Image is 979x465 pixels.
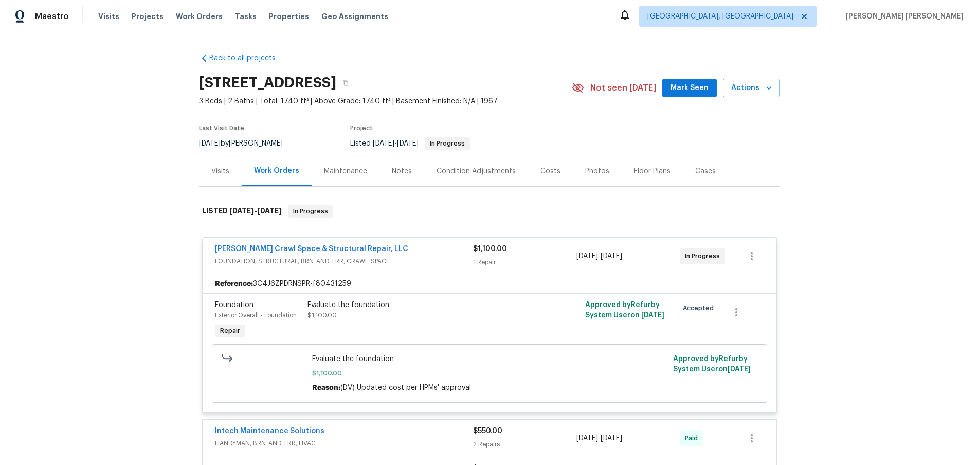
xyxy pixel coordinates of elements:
[685,433,702,443] span: Paid
[350,140,470,147] span: Listed
[215,245,408,253] a: [PERSON_NAME] Crawl Space & Structural Repair, LLC
[321,11,388,22] span: Geo Assignments
[373,140,419,147] span: -
[176,11,223,22] span: Work Orders
[641,312,664,319] span: [DATE]
[312,384,340,391] span: Reason:
[199,53,298,63] a: Back to all projects
[437,166,516,176] div: Condition Adjustments
[585,166,609,176] div: Photos
[216,326,244,336] span: Repair
[203,275,776,293] div: 3C4J6ZPDRNSPR-f80431259
[576,435,598,442] span: [DATE]
[215,312,297,318] span: Exterior Overall - Foundation
[473,257,576,267] div: 1 Repair
[312,354,667,364] span: Evaluate the foundation
[254,166,299,176] div: Work Orders
[215,279,253,289] b: Reference:
[199,195,780,228] div: LISTED [DATE]-[DATE]In Progress
[731,82,772,95] span: Actions
[842,11,964,22] span: [PERSON_NAME] [PERSON_NAME]
[392,166,412,176] div: Notes
[695,166,716,176] div: Cases
[601,435,622,442] span: [DATE]
[98,11,119,22] span: Visits
[601,253,622,260] span: [DATE]
[199,125,244,131] span: Last Visit Date
[215,301,253,309] span: Foundation
[199,137,295,150] div: by [PERSON_NAME]
[590,83,656,93] span: Not seen [DATE]
[673,355,751,373] span: Approved by Refurby System User on
[132,11,164,22] span: Projects
[215,256,473,266] span: FOUNDATION, STRUCTURAL, BRN_AND_LRR, CRAWL_SPACE
[647,11,793,22] span: [GEOGRAPHIC_DATA], [GEOGRAPHIC_DATA]
[576,251,622,261] span: -
[215,438,473,449] span: HANDYMAN, BRN_AND_LRR, HVAC
[229,207,282,214] span: -
[312,368,667,379] span: $1,100.00
[723,79,780,98] button: Actions
[215,427,324,435] a: Intech Maintenance Solutions
[229,207,254,214] span: [DATE]
[373,140,394,147] span: [DATE]
[728,366,751,373] span: [DATE]
[211,166,229,176] div: Visits
[683,303,718,313] span: Accepted
[540,166,560,176] div: Costs
[336,74,355,92] button: Copy Address
[257,207,282,214] span: [DATE]
[473,439,576,450] div: 2 Repairs
[670,82,709,95] span: Mark Seen
[35,11,69,22] span: Maestro
[307,300,533,310] div: Evaluate the foundation
[199,96,572,106] span: 3 Beds | 2 Baths | Total: 1740 ft² | Above Grade: 1740 ft² | Basement Finished: N/A | 1967
[269,11,309,22] span: Properties
[202,205,282,218] h6: LISTED
[199,78,336,88] h2: [STREET_ADDRESS]
[473,427,502,435] span: $550.00
[662,79,717,98] button: Mark Seen
[235,13,257,20] span: Tasks
[307,312,337,318] span: $1,100.00
[576,253,598,260] span: [DATE]
[397,140,419,147] span: [DATE]
[634,166,670,176] div: Floor Plans
[426,140,469,147] span: In Progress
[473,245,507,253] span: $1,100.00
[576,433,622,443] span: -
[289,206,332,217] span: In Progress
[199,140,221,147] span: [DATE]
[350,125,373,131] span: Project
[340,384,471,391] span: (DV) Updated cost per HPMs' approval
[585,301,664,319] span: Approved by Refurby System User on
[324,166,367,176] div: Maintenance
[685,251,724,261] span: In Progress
